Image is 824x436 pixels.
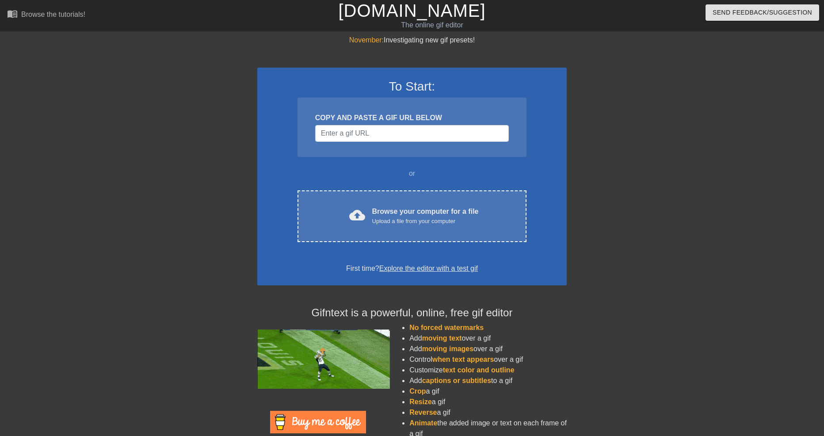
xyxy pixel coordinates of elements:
[409,344,567,354] li: Add over a gif
[315,125,509,142] input: Username
[279,20,585,30] div: The online gif editor
[7,8,85,22] a: Browse the tutorials!
[269,263,555,274] div: First time?
[409,354,567,365] li: Control over a gif
[257,307,567,319] h4: Gifntext is a powerful, online, free gif editor
[409,419,437,427] span: Animate
[409,333,567,344] li: Add over a gif
[409,387,426,395] span: Crop
[315,113,509,123] div: COPY AND PASTE A GIF URL BELOW
[409,397,567,407] li: a gif
[372,206,479,226] div: Browse your computer for a file
[349,207,365,223] span: cloud_upload
[379,265,478,272] a: Explore the editor with a test gif
[21,11,85,18] div: Browse the tutorials!
[432,356,494,363] span: when text appears
[338,1,485,20] a: [DOMAIN_NAME]
[409,324,484,331] span: No forced watermarks
[257,330,390,389] img: football_small.gif
[7,8,18,19] span: menu_book
[422,377,491,384] span: captions or subtitles
[409,409,437,416] span: Reverse
[270,411,366,433] img: Buy Me A Coffee
[422,345,473,353] span: moving images
[706,4,819,21] button: Send Feedback/Suggestion
[443,366,515,374] span: text color and outline
[280,168,544,179] div: or
[713,7,812,18] span: Send Feedback/Suggestion
[409,375,567,386] li: Add to a gif
[372,217,479,226] div: Upload a file from your computer
[409,407,567,418] li: a gif
[422,334,462,342] span: moving text
[409,386,567,397] li: a gif
[269,79,555,94] h3: To Start:
[409,365,567,375] li: Customize
[349,36,384,44] span: November:
[409,398,432,406] span: Resize
[257,35,567,45] div: Investigating new gif presets!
